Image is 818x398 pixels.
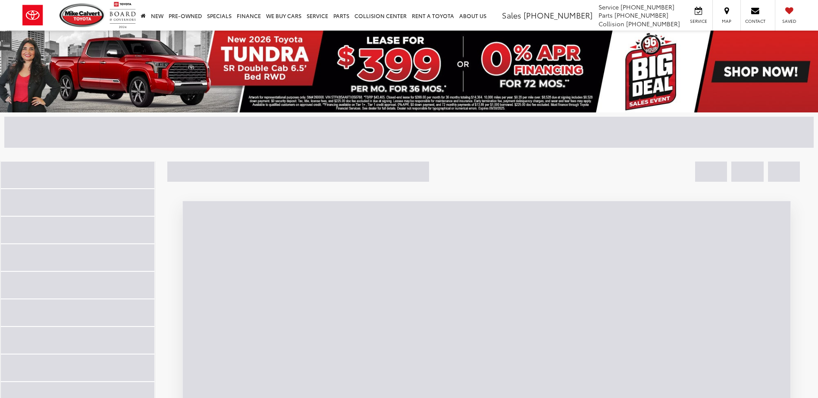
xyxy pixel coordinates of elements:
[745,18,765,24] span: Contact
[626,19,680,28] span: [PHONE_NUMBER]
[689,18,708,24] span: Service
[614,11,668,19] span: [PHONE_NUMBER]
[523,9,592,21] span: [PHONE_NUMBER]
[502,9,521,21] span: Sales
[599,3,619,11] span: Service
[599,19,624,28] span: Collision
[60,3,105,27] img: Mike Calvert Toyota
[621,3,674,11] span: [PHONE_NUMBER]
[599,11,613,19] span: Parts
[717,18,736,24] span: Map
[780,18,799,24] span: Saved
